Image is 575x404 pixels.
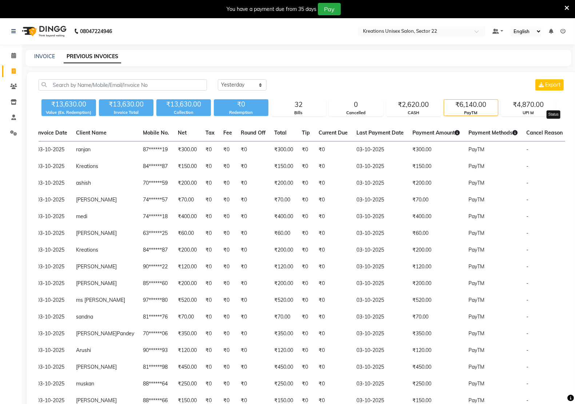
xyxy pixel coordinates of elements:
[41,109,96,116] div: Value (Ex. Redemption)
[236,175,270,192] td: ₹0
[412,129,460,136] span: Payment Amount
[352,175,408,192] td: 03-10-2025
[37,247,64,253] span: 03-10-2025
[270,342,298,359] td: ₹120.00
[76,247,98,253] span: Kreations
[314,292,352,309] td: ₹0
[270,158,298,175] td: ₹150.00
[408,325,464,342] td: ₹350.00
[76,330,117,337] span: [PERSON_NAME]
[236,325,270,342] td: ₹0
[173,309,201,325] td: ₹70.00
[37,397,64,404] span: 03-10-2025
[302,129,310,136] span: Tip
[76,297,125,303] span: ms [PERSON_NAME]
[76,163,98,169] span: Kreations
[314,376,352,392] td: ₹0
[468,129,518,136] span: Payment Methods
[272,100,326,110] div: 32
[270,325,298,342] td: ₹350.00
[298,158,314,175] td: ₹0
[408,225,464,242] td: ₹60.00
[352,225,408,242] td: 03-10-2025
[468,230,484,236] span: PayTM
[352,259,408,275] td: 03-10-2025
[178,129,187,136] span: Net
[468,213,484,220] span: PayTM
[408,342,464,359] td: ₹120.00
[41,99,96,109] div: ₹13,630.00
[201,309,219,325] td: ₹0
[468,263,484,270] span: PayTM
[37,180,64,186] span: 03-10-2025
[314,342,352,359] td: ₹0
[99,109,153,116] div: Invoice Total
[219,192,236,208] td: ₹0
[468,196,484,203] span: PayTM
[408,259,464,275] td: ₹120.00
[236,359,270,376] td: ₹0
[314,325,352,342] td: ₹0
[408,141,464,159] td: ₹300.00
[526,180,528,186] span: -
[241,129,265,136] span: Round Off
[526,146,528,153] span: -
[526,196,528,203] span: -
[236,309,270,325] td: ₹0
[526,263,528,270] span: -
[219,376,236,392] td: ₹0
[80,21,112,41] b: 08047224946
[201,242,219,259] td: ₹0
[270,141,298,159] td: ₹300.00
[329,100,383,110] div: 0
[526,330,528,337] span: -
[236,376,270,392] td: ₹0
[408,208,464,225] td: ₹400.00
[37,280,64,287] span: 03-10-2025
[201,175,219,192] td: ₹0
[236,192,270,208] td: ₹0
[314,208,352,225] td: ₹0
[526,380,528,387] span: -
[219,325,236,342] td: ₹0
[201,325,219,342] td: ₹0
[173,192,201,208] td: ₹70.00
[76,146,91,153] span: ranjan
[314,242,352,259] td: ₹0
[314,359,352,376] td: ₹0
[444,100,498,110] div: ₹6,140.00
[468,364,484,370] span: PayTM
[270,225,298,242] td: ₹60.00
[468,330,484,337] span: PayTM
[387,100,440,110] div: ₹2,620.00
[535,79,564,91] button: Export
[468,297,484,303] span: PayTM
[298,342,314,359] td: ₹0
[298,259,314,275] td: ₹0
[143,129,169,136] span: Mobile No.
[214,109,268,116] div: Redemption
[468,247,484,253] span: PayTM
[173,325,201,342] td: ₹350.00
[76,263,117,270] span: [PERSON_NAME]
[272,110,326,116] div: Bills
[270,376,298,392] td: ₹250.00
[352,141,408,159] td: 03-10-2025
[329,110,383,116] div: Cancelled
[270,192,298,208] td: ₹70.00
[298,376,314,392] td: ₹0
[37,380,64,387] span: 03-10-2025
[526,397,528,404] span: -
[219,242,236,259] td: ₹0
[502,100,555,110] div: ₹4,870.00
[37,129,67,136] span: Invoice Date
[37,347,64,353] span: 03-10-2025
[156,109,211,116] div: Collection
[298,242,314,259] td: ₹0
[270,292,298,309] td: ₹520.00
[408,359,464,376] td: ₹450.00
[298,141,314,159] td: ₹0
[201,342,219,359] td: ₹0
[236,342,270,359] td: ₹0
[219,175,236,192] td: ₹0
